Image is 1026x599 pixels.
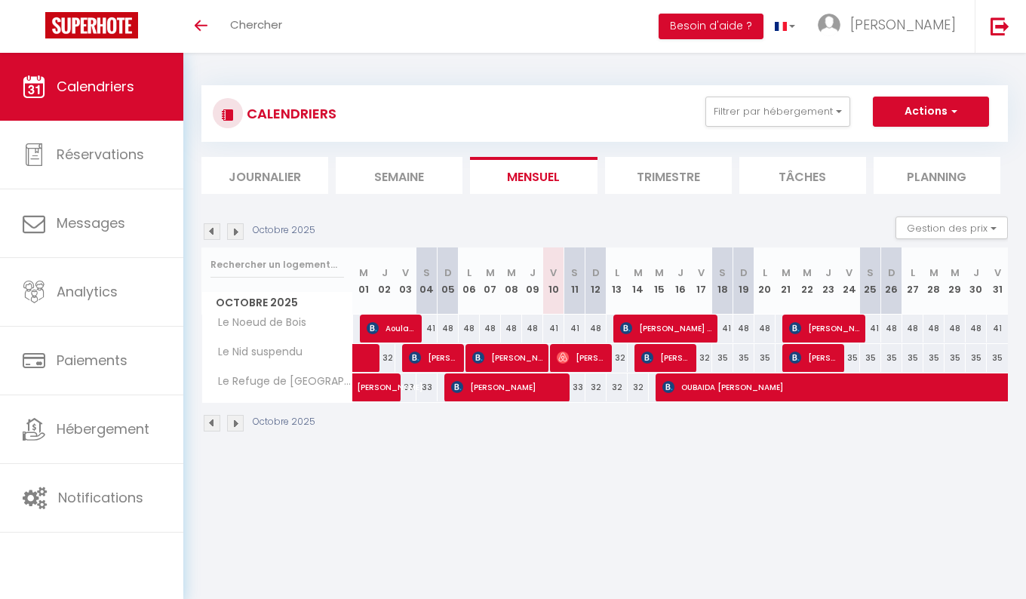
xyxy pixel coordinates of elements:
span: Analytics [57,282,118,301]
img: Super Booking [45,12,138,38]
abbr: D [740,266,748,280]
div: 41 [543,315,564,343]
span: [PERSON_NAME] [557,343,606,372]
span: Réservations [57,145,144,164]
img: ... [818,14,840,36]
abbr: D [444,266,452,280]
p: Octobre 2025 [253,415,315,429]
span: [PERSON_NAME] [789,343,838,372]
abbr: M [803,266,812,280]
div: 32 [628,373,649,401]
span: Octobre 2025 [202,292,352,314]
th: 15 [649,247,670,315]
input: Rechercher un logement... [210,251,344,278]
th: 29 [945,247,966,315]
li: Trimestre [605,157,732,194]
button: Filtrer par hébergement [705,97,850,127]
p: Octobre 2025 [253,223,315,238]
button: Actions [873,97,989,127]
th: 13 [607,247,628,315]
div: 35 [987,344,1008,372]
th: 14 [628,247,649,315]
abbr: V [994,266,1001,280]
div: 48 [923,315,945,343]
div: 35 [839,344,860,372]
div: 48 [881,315,902,343]
th: 12 [585,247,607,315]
abbr: M [359,266,368,280]
abbr: D [592,266,600,280]
span: Hébergement [57,419,149,438]
div: 35 [754,344,776,372]
th: 01 [353,247,374,315]
abbr: S [423,266,430,280]
div: 41 [416,315,438,343]
th: 26 [881,247,902,315]
div: 41 [860,315,881,343]
th: 09 [522,247,543,315]
div: 48 [733,315,754,343]
abbr: J [825,266,831,280]
abbr: M [929,266,938,280]
th: 04 [416,247,438,315]
abbr: M [655,266,664,280]
li: Journalier [201,157,328,194]
button: Besoin d'aide ? [659,14,763,39]
abbr: L [467,266,472,280]
div: 35 [733,344,754,372]
th: 31 [987,247,1008,315]
abbr: J [973,266,979,280]
abbr: M [951,266,960,280]
abbr: S [867,266,874,280]
div: 35 [945,344,966,372]
div: 33 [564,373,585,401]
th: 16 [670,247,691,315]
div: 35 [860,344,881,372]
span: Aoulad Leila [367,314,416,343]
abbr: M [782,266,791,280]
abbr: S [571,266,578,280]
div: 48 [945,315,966,343]
abbr: D [888,266,895,280]
span: [PERSON_NAME] [409,343,458,372]
div: 35 [966,344,987,372]
th: 27 [902,247,923,315]
div: 48 [902,315,923,343]
img: logout [991,17,1009,35]
abbr: V [550,266,557,280]
th: 30 [966,247,987,315]
abbr: V [402,266,409,280]
div: 48 [438,315,459,343]
th: 11 [564,247,585,315]
th: 18 [712,247,733,315]
div: 48 [522,315,543,343]
th: 03 [395,247,416,315]
span: [PERSON_NAME] [451,373,564,401]
abbr: L [911,266,915,280]
abbr: J [530,266,536,280]
th: 07 [480,247,501,315]
span: Paiements [57,351,127,370]
span: Notifications [58,488,143,507]
div: 48 [585,315,607,343]
div: 41 [987,315,1008,343]
th: 02 [374,247,395,315]
abbr: M [507,266,516,280]
div: 32 [607,373,628,401]
th: 21 [776,247,797,315]
th: 05 [438,247,459,315]
th: 08 [501,247,522,315]
th: 17 [691,247,712,315]
div: 48 [966,315,987,343]
th: 10 [543,247,564,315]
th: 20 [754,247,776,315]
span: [PERSON_NAME] [472,343,542,372]
div: 32 [691,344,712,372]
abbr: M [486,266,495,280]
div: 35 [881,344,902,372]
span: [PERSON_NAME] [641,343,690,372]
div: 48 [459,315,480,343]
th: 25 [860,247,881,315]
div: 32 [607,344,628,372]
abbr: L [615,266,619,280]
